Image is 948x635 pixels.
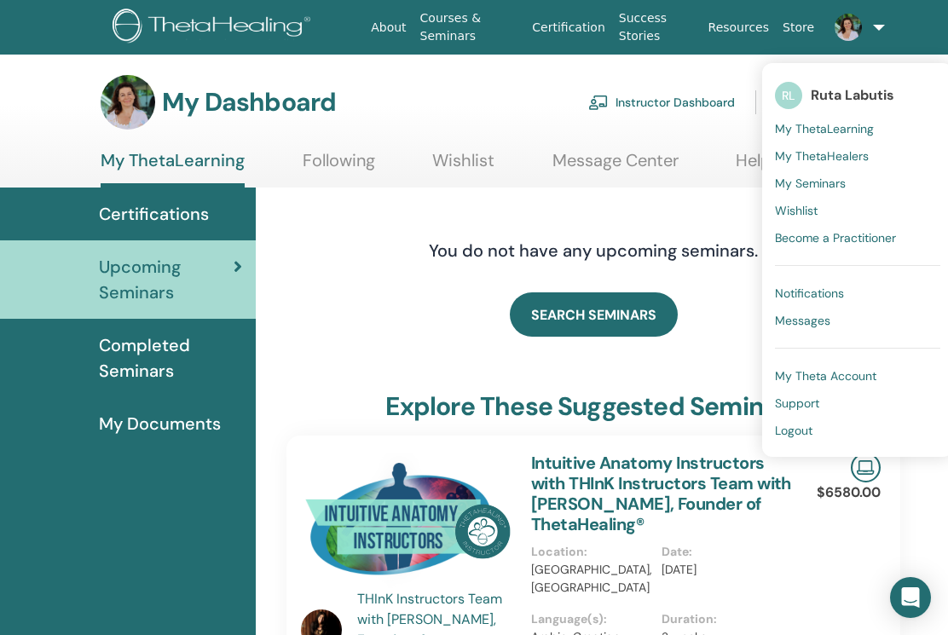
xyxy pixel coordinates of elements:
img: chalkboard-teacher.svg [588,95,609,110]
p: [DATE] [662,561,782,579]
span: Upcoming Seminars [99,254,234,305]
span: My Documents [99,411,221,436]
span: Notifications [775,286,844,301]
a: Become a Practitioner [775,224,940,251]
a: Help & Resources [736,150,873,183]
a: Store [776,12,821,43]
a: Courses & Seminars [413,3,526,52]
img: default.jpg [101,75,155,130]
a: Resources [702,12,777,43]
img: default.jpg [835,14,862,41]
h4: You do not have any upcoming seminars. [325,240,862,261]
a: About [364,12,413,43]
span: SEARCH SEMINARS [531,306,656,324]
a: Support [775,390,940,417]
span: Become a Practitioner [775,230,896,245]
a: Notifications [775,280,940,307]
p: $6580.00 [817,482,881,503]
span: My ThetaLearning [775,121,874,136]
h3: My Dashboard [162,87,336,118]
img: logo.png [113,9,316,47]
a: Instructor Dashboard [588,84,735,121]
span: Certifications [99,201,209,227]
a: Success Stories [612,3,702,52]
a: Certification [525,12,611,43]
a: Wishlist [775,197,940,224]
a: Wishlist [432,150,494,183]
span: Support [775,395,819,411]
a: My ThetaHealers [775,142,940,170]
p: [GEOGRAPHIC_DATA], [GEOGRAPHIC_DATA] [531,561,651,597]
span: Messages [775,313,830,328]
a: RLRuta Labutis [775,76,940,115]
img: Intuitive Anatomy Instructors [301,453,511,594]
a: Intuitive Anatomy Instructors with THInK Instructors Team with [PERSON_NAME], Founder of ThetaHea... [531,452,791,535]
p: Duration : [662,610,782,628]
span: Logout [775,423,812,438]
span: My ThetaHealers [775,148,869,164]
span: My Seminars [775,176,846,191]
span: My Theta Account [775,368,876,384]
a: My ThetaLearning [775,115,940,142]
a: Messages [775,307,940,334]
a: My Theta Account [775,362,940,390]
a: SEARCH SEMINARS [510,292,678,337]
div: Open Intercom Messenger [890,577,931,618]
span: Completed Seminars [99,332,242,384]
h3: explore these suggested seminars [385,391,801,422]
span: RL [775,82,802,109]
span: Wishlist [775,203,818,218]
span: Ruta Labutis [811,86,894,104]
p: Location : [531,543,651,561]
p: Date : [662,543,782,561]
img: Live Online Seminar [851,453,881,482]
p: Language(s) : [531,610,651,628]
a: Following [303,150,375,183]
a: My Seminars [775,170,940,197]
a: My ThetaLearning [101,150,245,188]
a: Message Center [552,150,679,183]
a: Logout [775,417,940,444]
